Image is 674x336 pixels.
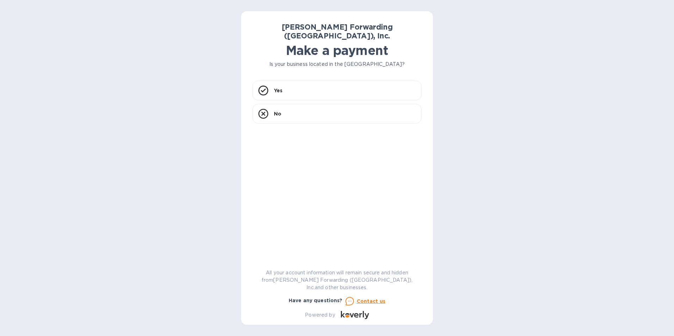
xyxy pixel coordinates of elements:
p: Yes [274,87,282,94]
b: Have any questions? [289,298,343,303]
p: No [274,110,281,117]
h1: Make a payment [252,43,422,58]
u: Contact us [357,298,386,304]
b: [PERSON_NAME] Forwarding ([GEOGRAPHIC_DATA]), Inc. [282,23,393,40]
p: All your account information will remain secure and hidden from [PERSON_NAME] Forwarding ([GEOGRA... [252,269,422,291]
p: Is your business located in the [GEOGRAPHIC_DATA]? [252,61,422,68]
p: Powered by [305,311,335,319]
